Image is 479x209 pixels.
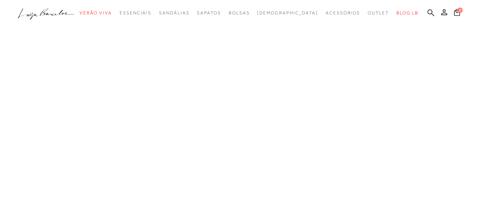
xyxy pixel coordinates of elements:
a: categoryNavScreenReaderText [368,6,389,20]
a: categoryNavScreenReaderText [80,6,112,20]
a: categoryNavScreenReaderText [229,6,250,20]
span: BLOG LB [396,10,418,16]
span: [DEMOGRAPHIC_DATA] [257,10,318,16]
a: categoryNavScreenReaderText [326,6,360,20]
span: Outlet [368,10,389,16]
a: noSubCategoriesText [257,6,318,20]
span: Sandálias [159,10,189,16]
span: Acessórios [326,10,360,16]
a: categoryNavScreenReaderText [120,6,151,20]
span: Verão Viva [80,10,112,16]
span: 0 [457,8,463,13]
span: Sapatos [197,10,221,16]
a: BLOG LB [396,6,418,20]
button: 0 [452,8,462,19]
a: categoryNavScreenReaderText [159,6,189,20]
span: Bolsas [229,10,250,16]
a: categoryNavScreenReaderText [197,6,221,20]
span: Essenciais [120,10,151,16]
